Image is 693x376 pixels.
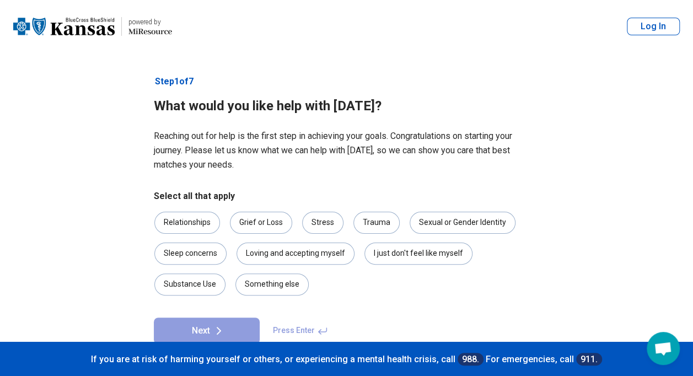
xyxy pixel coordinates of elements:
[364,243,472,265] div: I just don't feel like myself
[154,243,227,265] div: Sleep concerns
[154,129,540,172] p: Reaching out for help is the first step in achieving your goals. Congratulations on starting your...
[154,212,220,234] div: Relationships
[11,352,682,365] p: If you are at risk of harming yourself or others, or experiencing a mental health crisis, call Fo...
[237,243,354,265] div: Loving and accepting myself
[154,190,235,203] legend: Select all that apply
[154,75,540,88] p: Step 1 of 7
[13,13,172,40] a: Blue Cross Blue Shield Kansaspowered by
[302,212,343,234] div: Stress
[154,273,225,296] div: Substance Use
[647,332,680,365] div: Open chat
[627,18,680,35] button: Log In
[230,212,292,234] div: Grief or Loss
[154,318,260,344] button: Next
[410,212,515,234] div: Sexual or Gender Identity
[576,352,602,365] a: 911.
[13,13,115,40] img: Blue Cross Blue Shield Kansas
[458,352,484,365] a: 988.
[266,318,335,344] span: Press Enter
[353,212,400,234] div: Trauma
[235,273,309,296] div: Something else
[128,17,172,27] div: powered by
[154,97,540,116] h1: What would you like help with [DATE]?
